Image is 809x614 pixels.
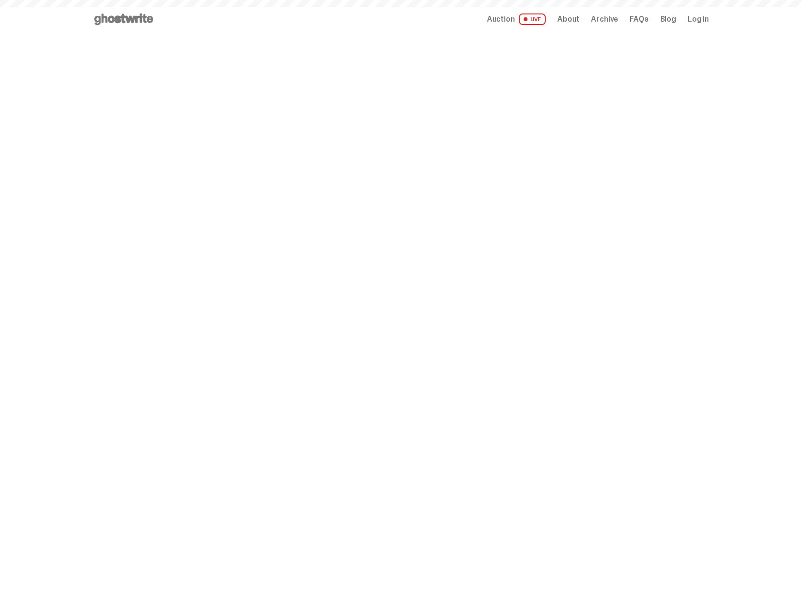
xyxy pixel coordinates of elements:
[629,15,648,23] a: FAQs
[688,15,709,23] a: Log in
[557,15,579,23] a: About
[487,15,515,23] span: Auction
[487,13,546,25] a: Auction LIVE
[660,15,676,23] a: Blog
[591,15,618,23] a: Archive
[519,13,546,25] span: LIVE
